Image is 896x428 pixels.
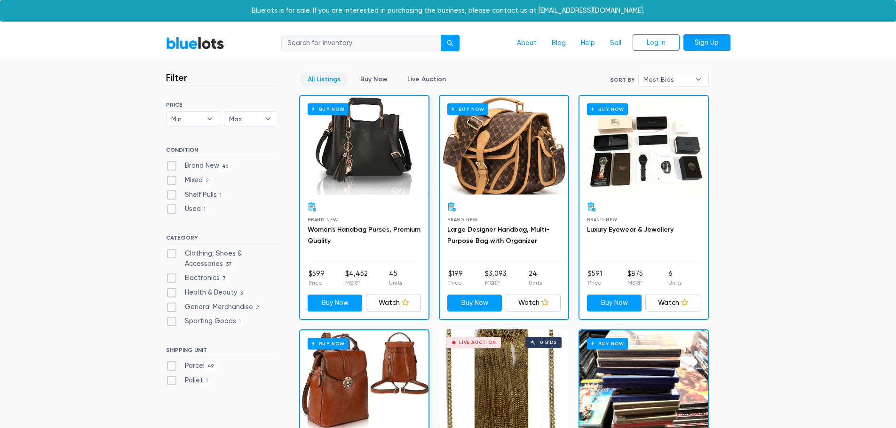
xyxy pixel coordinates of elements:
p: Units [389,279,402,287]
a: Buy Now [579,96,708,195]
h6: Buy Now [308,103,349,115]
span: 49 [205,363,217,371]
label: Shelf Pulls [166,190,225,200]
a: Help [573,34,603,52]
b: ▾ [689,72,708,86]
a: Buy Now [300,96,428,195]
span: Most Bids [643,72,690,86]
a: BlueLots [166,36,224,50]
a: Women's Handbag Purses, Premium Quality [308,226,420,245]
p: Units [668,279,682,287]
li: $3,093 [485,269,507,288]
span: 1 [203,377,211,385]
p: Price [448,279,463,287]
a: Watch [645,295,700,311]
a: Large Designer Handbag, Multi-Purpose Bag with Organizer [447,226,549,245]
span: Brand New [587,217,618,222]
a: About [509,34,544,52]
h6: Buy Now [587,338,628,350]
a: Buy Now [308,295,363,311]
span: 1 [236,319,244,326]
a: Live Auction [399,72,454,86]
label: Clothing, Shoes & Accessories [166,249,278,269]
h3: Filter [166,72,187,83]
label: Electronics [166,273,229,283]
h6: Buy Now [587,103,628,115]
p: MSRP [627,279,643,287]
p: MSRP [485,279,507,287]
span: Max [229,112,260,126]
label: Parcel [166,361,217,371]
li: $199 [448,269,463,288]
b: ▾ [258,112,278,126]
label: Sporting Goods [166,316,244,327]
span: 1 [217,192,225,199]
a: Blog [544,34,573,52]
a: Live Auction 0 bids [439,329,569,428]
li: $4,452 [345,269,368,288]
div: Live Auction [459,340,496,345]
a: Buy Now [352,72,396,86]
li: 6 [668,269,682,288]
span: 2 [203,177,212,185]
a: Luxury Eyewear & Jewellery [587,226,674,233]
a: All Listings [300,72,349,86]
p: Price [309,279,325,287]
h6: Buy Now [308,338,349,350]
label: Pallet [166,375,211,386]
li: $599 [309,269,325,288]
h6: SHIPPING UNIT [166,347,278,357]
h6: CONDITION [166,147,278,157]
a: Sell [603,34,629,52]
p: Units [529,279,542,287]
div: 0 bids [540,340,557,345]
span: 46 [219,163,231,171]
a: Sign Up [683,34,730,51]
li: $875 [627,269,643,288]
a: Buy Now [587,295,642,311]
h6: CATEGORY [166,234,278,245]
h6: PRICE [166,101,278,108]
a: Log In [633,34,680,51]
a: Buy Now [447,295,502,311]
span: 2 [253,304,262,311]
span: 37 [223,261,235,268]
b: ▾ [200,112,220,126]
input: Search for inventory [281,35,441,52]
span: Brand New [447,217,478,222]
label: Brand New [166,161,231,171]
span: 3 [237,289,246,297]
a: Watch [506,295,561,311]
label: Mixed [166,175,212,186]
label: Sort By [610,76,634,84]
span: 1 [201,206,209,214]
li: 24 [529,269,542,288]
label: General Merchandise [166,302,262,312]
span: 7 [220,275,229,283]
a: Buy Now [440,96,568,195]
a: Watch [366,295,421,311]
span: Min [171,112,202,126]
p: Price [588,279,602,287]
li: 45 [389,269,402,288]
p: MSRP [345,279,368,287]
label: Used [166,204,209,214]
label: Health & Beauty [166,288,246,298]
h6: Buy Now [447,103,488,115]
span: Brand New [308,217,338,222]
li: $591 [588,269,602,288]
